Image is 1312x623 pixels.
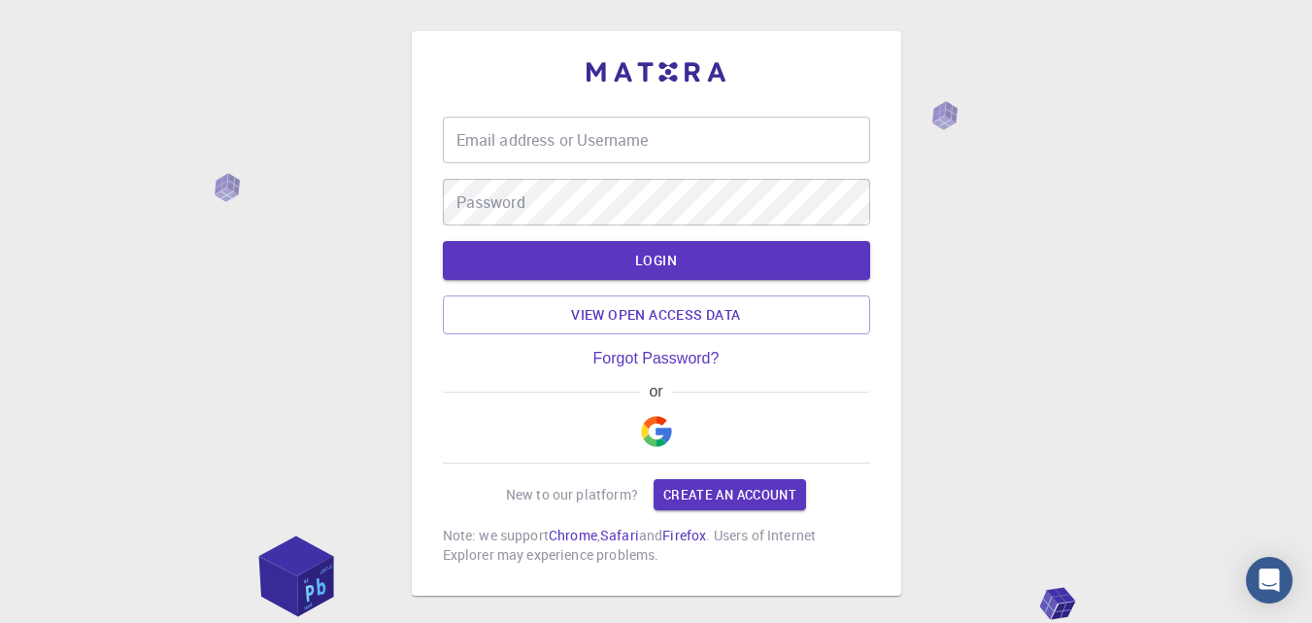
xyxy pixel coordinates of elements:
span: or [640,383,672,400]
p: Note: we support , and . Users of Internet Explorer may experience problems. [443,526,870,565]
a: Create an account [654,479,806,510]
img: Google [641,416,672,447]
a: Forgot Password? [593,350,720,367]
a: Chrome [549,526,597,544]
p: New to our platform? [506,485,638,504]
button: LOGIN [443,241,870,280]
a: View open access data [443,295,870,334]
a: Firefox [662,526,706,544]
a: Safari [600,526,639,544]
div: Open Intercom Messenger [1246,557,1293,604]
